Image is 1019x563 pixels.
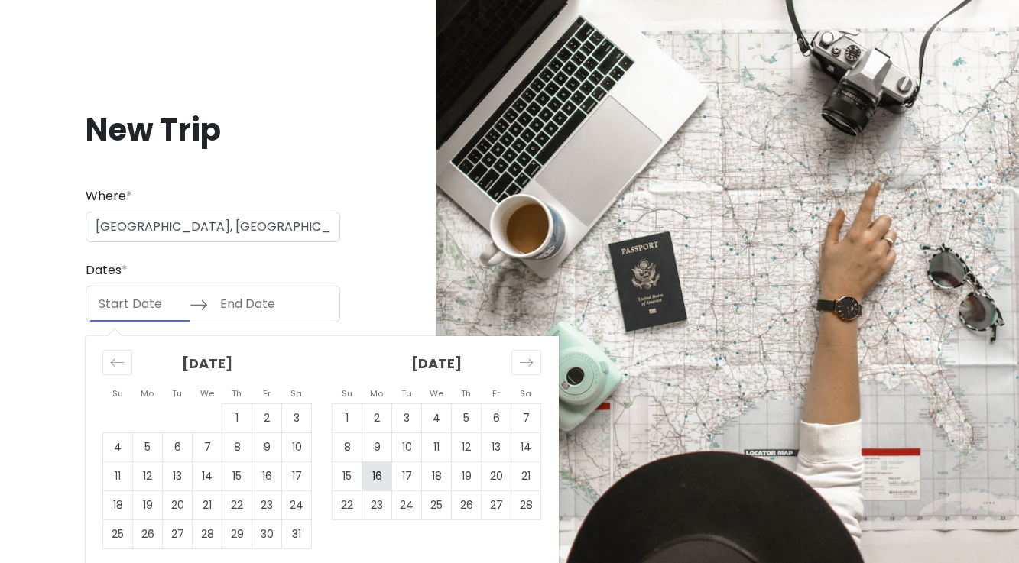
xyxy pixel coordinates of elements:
td: Choose Monday, January 19, 2026 as your check-in date. It’s available. [133,491,163,520]
td: Choose Monday, February 23, 2026 as your check-in date. It’s available. [362,491,392,520]
td: Choose Sunday, February 8, 2026 as your check-in date. It’s available. [333,433,362,462]
td: Choose Wednesday, January 14, 2026 as your check-in date. It’s available. [193,462,222,491]
td: Choose Saturday, January 17, 2026 as your check-in date. It’s available. [282,462,312,491]
td: Choose Saturday, January 10, 2026 as your check-in date. It’s available. [282,433,312,462]
td: Choose Friday, February 13, 2026 as your check-in date. It’s available. [482,433,511,462]
label: Where [86,186,132,206]
td: Choose Saturday, February 21, 2026 as your check-in date. It’s available. [511,462,541,491]
td: Choose Tuesday, February 3, 2026 as your check-in date. It’s available. [392,404,422,433]
td: Choose Friday, January 30, 2026 as your check-in date. It’s available. [252,520,282,549]
label: Dates [86,260,128,280]
td: Choose Thursday, February 5, 2026 as your check-in date. It’s available. [452,404,482,433]
td: Choose Monday, February 16, 2026 as your check-in date. It’s available. [362,462,392,491]
small: We [430,387,443,400]
small: Mo [370,387,383,400]
td: Choose Thursday, February 12, 2026 as your check-in date. It’s available. [452,433,482,462]
td: Choose Thursday, January 22, 2026 as your check-in date. It’s available. [222,491,252,520]
small: Su [112,387,123,400]
td: Choose Saturday, January 3, 2026 as your check-in date. It’s available. [282,404,312,433]
td: Choose Thursday, January 29, 2026 as your check-in date. It’s available. [222,520,252,549]
td: Choose Thursday, February 19, 2026 as your check-in date. It’s available. [452,462,482,491]
td: Choose Sunday, January 4, 2026 as your check-in date. It’s available. [103,433,133,462]
small: Mo [141,387,154,400]
td: Choose Friday, February 6, 2026 as your check-in date. It’s available. [482,404,511,433]
td: Choose Saturday, January 31, 2026 as your check-in date. It’s available. [282,520,312,549]
td: Choose Saturday, January 24, 2026 as your check-in date. It’s available. [282,491,312,520]
td: Choose Sunday, February 15, 2026 as your check-in date. It’s available. [333,462,362,491]
td: Choose Friday, February 27, 2026 as your check-in date. It’s available. [482,491,511,520]
td: Choose Wednesday, January 7, 2026 as your check-in date. It’s available. [193,433,222,462]
td: Choose Saturday, February 7, 2026 as your check-in date. It’s available. [511,404,541,433]
td: Choose Tuesday, January 6, 2026 as your check-in date. It’s available. [163,433,193,462]
td: Choose Wednesday, February 25, 2026 as your check-in date. It’s available. [422,491,452,520]
td: Choose Tuesday, February 24, 2026 as your check-in date. It’s available. [392,491,422,520]
td: Choose Tuesday, February 17, 2026 as your check-in date. It’s available. [392,462,422,491]
td: Choose Thursday, January 8, 2026 as your check-in date. It’s available. [222,433,252,462]
small: Tu [172,387,182,400]
strong: [DATE] [182,354,232,373]
td: Choose Friday, January 2, 2026 as your check-in date. It’s available. [252,404,282,433]
td: Choose Sunday, January 25, 2026 as your check-in date. It’s available. [103,520,133,549]
td: Choose Saturday, February 28, 2026 as your check-in date. It’s available. [511,491,541,520]
td: Choose Friday, January 16, 2026 as your check-in date. It’s available. [252,462,282,491]
small: Sa [290,387,302,400]
td: Choose Thursday, February 26, 2026 as your check-in date. It’s available. [452,491,482,520]
strong: [DATE] [411,354,462,373]
td: Choose Monday, January 12, 2026 as your check-in date. It’s available. [133,462,163,491]
td: Choose Monday, February 9, 2026 as your check-in date. It’s available. [362,433,392,462]
small: Su [342,387,352,400]
td: Choose Monday, February 2, 2026 as your check-in date. It’s available. [362,404,392,433]
small: Fr [492,387,500,400]
td: Choose Friday, January 23, 2026 as your check-in date. It’s available. [252,491,282,520]
input: City (e.g., New York) [86,212,340,242]
small: We [200,387,214,400]
td: Choose Tuesday, February 10, 2026 as your check-in date. It’s available. [392,433,422,462]
h1: New Trip [86,110,340,150]
input: End Date [212,286,311,322]
td: Choose Sunday, January 11, 2026 as your check-in date. It’s available. [103,462,133,491]
small: Th [461,387,471,400]
td: Choose Friday, February 20, 2026 as your check-in date. It’s available. [482,462,511,491]
td: Choose Thursday, January 1, 2026 as your check-in date. It’s available. [222,404,252,433]
td: Choose Wednesday, February 11, 2026 as your check-in date. It’s available. [422,433,452,462]
td: Choose Friday, January 9, 2026 as your check-in date. It’s available. [252,433,282,462]
td: Choose Thursday, January 15, 2026 as your check-in date. It’s available. [222,462,252,491]
div: Move backward to switch to the previous month. [102,350,132,375]
td: Choose Sunday, February 22, 2026 as your check-in date. It’s available. [333,491,362,520]
td: Choose Monday, January 26, 2026 as your check-in date. It’s available. [133,520,163,549]
td: Choose Tuesday, January 13, 2026 as your check-in date. It’s available. [163,462,193,491]
td: Choose Tuesday, January 20, 2026 as your check-in date. It’s available. [163,491,193,520]
div: Move forward to switch to the next month. [511,350,541,375]
small: Tu [401,387,411,400]
td: Choose Wednesday, January 21, 2026 as your check-in date. It’s available. [193,491,222,520]
small: Sa [520,387,531,400]
td: Choose Wednesday, January 28, 2026 as your check-in date. It’s available. [193,520,222,549]
td: Choose Tuesday, January 27, 2026 as your check-in date. It’s available. [163,520,193,549]
td: Choose Sunday, January 18, 2026 as your check-in date. It’s available. [103,491,133,520]
td: Choose Monday, January 5, 2026 as your check-in date. It’s available. [133,433,163,462]
input: Start Date [90,286,190,322]
small: Fr [263,387,271,400]
td: Choose Sunday, February 1, 2026 as your check-in date. It’s available. [333,404,362,433]
td: Choose Saturday, February 14, 2026 as your check-in date. It’s available. [511,433,541,462]
small: Th [232,387,242,400]
td: Choose Wednesday, February 4, 2026 as your check-in date. It’s available. [422,404,452,433]
td: Choose Wednesday, February 18, 2026 as your check-in date. It’s available. [422,462,452,491]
